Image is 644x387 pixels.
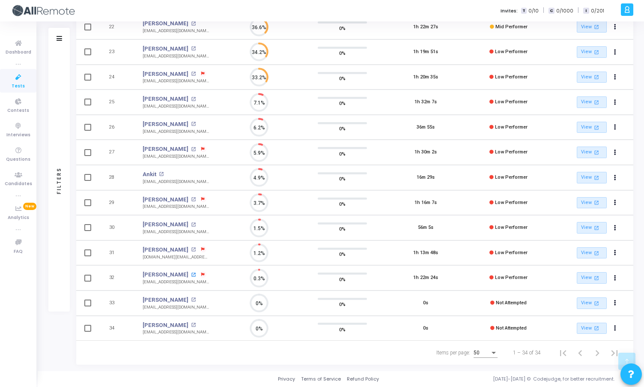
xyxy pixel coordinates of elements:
a: [PERSON_NAME] [143,120,188,129]
mat-icon: open_in_new [191,122,196,126]
a: View [577,247,607,259]
a: View [577,323,607,334]
button: Actions [609,297,621,309]
button: Actions [609,71,621,83]
span: Dashboard [6,49,31,56]
span: Low Performer [495,225,528,230]
span: 0% [339,275,346,283]
a: [PERSON_NAME] [143,95,188,103]
a: View [577,172,607,183]
span: Low Performer [495,200,528,205]
td: 30 [98,215,134,240]
div: [EMAIL_ADDRESS][DOMAIN_NAME] [143,304,209,311]
div: [EMAIL_ADDRESS][DOMAIN_NAME] [143,129,209,135]
mat-icon: open_in_new [191,273,196,277]
span: 0/201 [591,7,604,15]
mat-icon: open_in_new [593,99,600,106]
button: Actions [609,197,621,209]
mat-icon: open_in_new [593,174,600,181]
button: Actions [609,96,621,108]
span: 0% [339,225,346,233]
a: View [577,96,607,108]
a: [PERSON_NAME] [143,246,188,254]
td: 31 [98,240,134,266]
div: 1h 20m 35s [413,74,438,81]
button: Actions [609,21,621,33]
div: [EMAIL_ADDRESS][DOMAIN_NAME] [143,179,209,185]
mat-icon: open_in_new [191,21,196,26]
span: 0% [339,124,346,133]
div: [EMAIL_ADDRESS][DOMAIN_NAME] [143,229,209,235]
span: Not Attempted [496,325,527,331]
mat-icon: open_in_new [191,97,196,102]
mat-icon: open_in_new [191,247,196,252]
span: Candidates [5,180,32,188]
a: Terms of Service [301,375,341,383]
div: 36m 55s [417,124,435,131]
mat-icon: open_in_new [191,323,196,327]
span: 0% [339,300,346,309]
span: 0% [339,49,346,57]
a: [PERSON_NAME] [143,45,188,53]
mat-icon: open_in_new [593,149,600,156]
a: [PERSON_NAME] [143,195,188,204]
a: View [577,272,607,284]
a: [PERSON_NAME] [143,220,188,229]
div: [EMAIL_ADDRESS][DOMAIN_NAME] [143,53,209,60]
td: 27 [98,140,134,165]
div: Filters [55,133,63,228]
mat-icon: open_in_new [593,199,600,206]
mat-icon: open_in_new [593,274,600,282]
a: Ankit [143,170,156,179]
label: Invites: [501,7,518,15]
a: [PERSON_NAME] [143,321,188,330]
a: View [577,46,607,58]
mat-icon: open_in_new [593,124,600,131]
mat-icon: open_in_new [593,73,600,81]
a: Privacy [278,375,295,383]
button: Actions [609,272,621,284]
button: Previous page [572,344,589,361]
a: View [577,197,607,209]
span: 0% [339,149,346,158]
div: 1h 32m 7s [414,99,437,106]
div: 1h 13m 48s [413,249,438,257]
span: Contests [7,107,29,114]
div: 1h 22m 27s [413,24,438,31]
div: 1h 19m 51s [413,48,438,56]
span: 0/1000 [556,7,573,15]
div: 16m 29s [417,174,435,181]
button: Actions [609,222,621,234]
span: Low Performer [495,49,528,54]
span: T [521,8,527,14]
span: New [23,203,36,210]
span: Low Performer [495,250,528,255]
td: 22 [98,14,134,39]
button: Actions [609,322,621,334]
span: | [543,6,544,15]
td: 26 [98,115,134,140]
div: [DATE]-[DATE] © Codejudge, for better recruitment. [379,375,633,383]
div: [EMAIL_ADDRESS][DOMAIN_NAME] [143,279,209,285]
a: [PERSON_NAME] [143,270,188,279]
span: 0% [339,74,346,83]
mat-icon: open_in_new [191,72,196,76]
img: logo [11,2,75,19]
span: 50 [474,350,480,356]
mat-icon: open_in_new [593,224,600,231]
span: C [549,8,554,14]
a: View [577,222,607,234]
td: 34 [98,316,134,341]
td: 25 [98,90,134,115]
mat-icon: open_in_new [191,197,196,202]
span: Questions [6,156,30,163]
a: [PERSON_NAME] [143,19,188,28]
a: View [577,122,607,133]
div: 0s [423,300,428,307]
div: 1h 16m 7s [414,199,437,207]
mat-icon: open_in_new [191,147,196,152]
mat-select: Items per page: [474,350,498,356]
button: Actions [609,46,621,58]
span: | [578,6,579,15]
div: [EMAIL_ADDRESS][DOMAIN_NAME] [143,329,209,336]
